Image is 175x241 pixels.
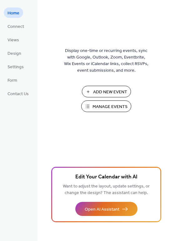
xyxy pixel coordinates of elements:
span: Display one-time or recurring events, sync with Google, Outlook, Zoom, Eventbrite, Wix Events or ... [64,48,148,74]
a: Form [4,75,21,85]
a: Contact Us [4,88,32,99]
span: Manage Events [92,104,127,110]
span: Design [7,50,21,57]
a: Design [4,48,25,58]
span: Settings [7,64,24,70]
a: Settings [4,61,27,72]
button: Manage Events [81,100,131,112]
span: Open AI Assistant [85,206,119,213]
a: Connect [4,21,28,31]
span: Contact Us [7,91,29,97]
button: Open AI Assistant [75,202,137,216]
a: Home [4,8,23,18]
span: Views [7,37,19,44]
a: Views [4,34,23,45]
span: Edit Your Calendar with AI [75,173,137,182]
span: Home [7,10,19,17]
span: Form [7,77,17,84]
button: Add New Event [82,86,131,97]
span: Add New Event [93,89,127,95]
span: Connect [7,23,24,30]
span: Want to adjust the layout, update settings, or change the design? The assistant can help. [63,182,150,197]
